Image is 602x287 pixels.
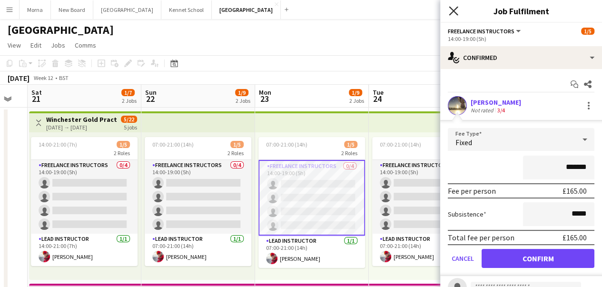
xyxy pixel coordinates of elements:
[145,160,251,234] app-card-role: Freelance Instructors0/414:00-19:00 (5h)
[31,88,42,97] span: Sat
[258,137,365,268] app-job-card: 07:00-21:00 (14h)1/52 RolesFreelance Instructors0/414:00-19:00 (5h) Lead Instructor1/107:00-21:00...
[8,41,21,49] span: View
[8,23,114,37] h1: [GEOGRAPHIC_DATA]
[30,93,42,104] span: 21
[30,41,41,49] span: Edit
[75,41,96,49] span: Comms
[482,249,594,268] button: Confirm
[581,28,594,35] span: 1/5
[124,123,137,131] div: 5 jobs
[46,124,117,131] div: [DATE] → [DATE]
[51,0,93,19] button: New Board
[448,233,514,242] div: Total fee per person
[471,107,495,114] div: Not rated
[31,160,138,234] app-card-role: Freelance Instructors0/414:00-19:00 (5h)
[230,141,244,148] span: 1/5
[448,28,522,35] button: Freelance Instructors
[71,39,100,51] a: Comms
[161,0,212,19] button: Kennet School
[39,141,77,148] span: 14:00-21:00 (7h)
[440,5,602,17] h3: Job Fulfilment
[259,88,271,97] span: Mon
[93,0,161,19] button: [GEOGRAPHIC_DATA]
[380,141,421,148] span: 07:00-21:00 (14h)
[122,97,137,104] div: 2 Jobs
[235,89,248,96] span: 1/9
[31,74,55,81] span: Week 12
[114,149,130,157] span: 2 Roles
[236,97,250,104] div: 2 Jobs
[258,236,365,268] app-card-role: Lead Instructor1/107:00-21:00 (14h)[PERSON_NAME]
[117,141,130,148] span: 1/5
[145,137,251,266] app-job-card: 07:00-21:00 (14h)1/52 RolesFreelance Instructors0/414:00-19:00 (5h) Lead Instructor1/107:00-21:00...
[341,149,357,157] span: 2 Roles
[46,115,117,124] h3: Winchester Gold Practice
[448,210,486,218] label: Subsistence
[31,234,138,266] app-card-role: Lead Instructor1/114:00-21:00 (7h)[PERSON_NAME]
[4,39,25,51] a: View
[144,93,157,104] span: 22
[349,89,362,96] span: 1/9
[212,0,281,19] button: [GEOGRAPHIC_DATA]
[371,93,384,104] span: 24
[563,233,587,242] div: £165.00
[20,0,51,19] button: Morna
[121,89,135,96] span: 1/7
[27,39,45,51] a: Edit
[121,116,137,123] span: 5/22
[563,186,587,196] div: £165.00
[152,141,194,148] span: 07:00-21:00 (14h)
[257,93,271,104] span: 23
[448,186,496,196] div: Fee per person
[344,141,357,148] span: 1/5
[266,141,307,148] span: 07:00-21:00 (14h)
[145,234,251,266] app-card-role: Lead Instructor1/107:00-21:00 (14h)[PERSON_NAME]
[51,41,65,49] span: Jobs
[448,28,514,35] span: Freelance Instructors
[440,46,602,69] div: Confirmed
[455,138,472,147] span: Fixed
[448,249,478,268] button: Cancel
[372,234,479,266] app-card-role: Lead Instructor1/107:00-21:00 (14h)[PERSON_NAME]
[349,97,364,104] div: 2 Jobs
[373,88,384,97] span: Tue
[471,98,521,107] div: [PERSON_NAME]
[31,137,138,266] app-job-card: 14:00-21:00 (7h)1/52 RolesFreelance Instructors0/414:00-19:00 (5h) Lead Instructor1/114:00-21:00 ...
[258,160,365,236] app-card-role: Freelance Instructors0/414:00-19:00 (5h)
[145,88,157,97] span: Sun
[497,107,505,114] app-skills-label: 3/4
[227,149,244,157] span: 2 Roles
[47,39,69,51] a: Jobs
[448,35,594,42] div: 14:00-19:00 (5h)
[372,160,479,234] app-card-role: Freelance Instructors0/414:00-19:00 (5h)
[59,74,69,81] div: BST
[8,73,30,83] div: [DATE]
[372,137,479,266] app-job-card: 07:00-21:00 (14h)1/52 RolesFreelance Instructors0/414:00-19:00 (5h) Lead Instructor1/107:00-21:00...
